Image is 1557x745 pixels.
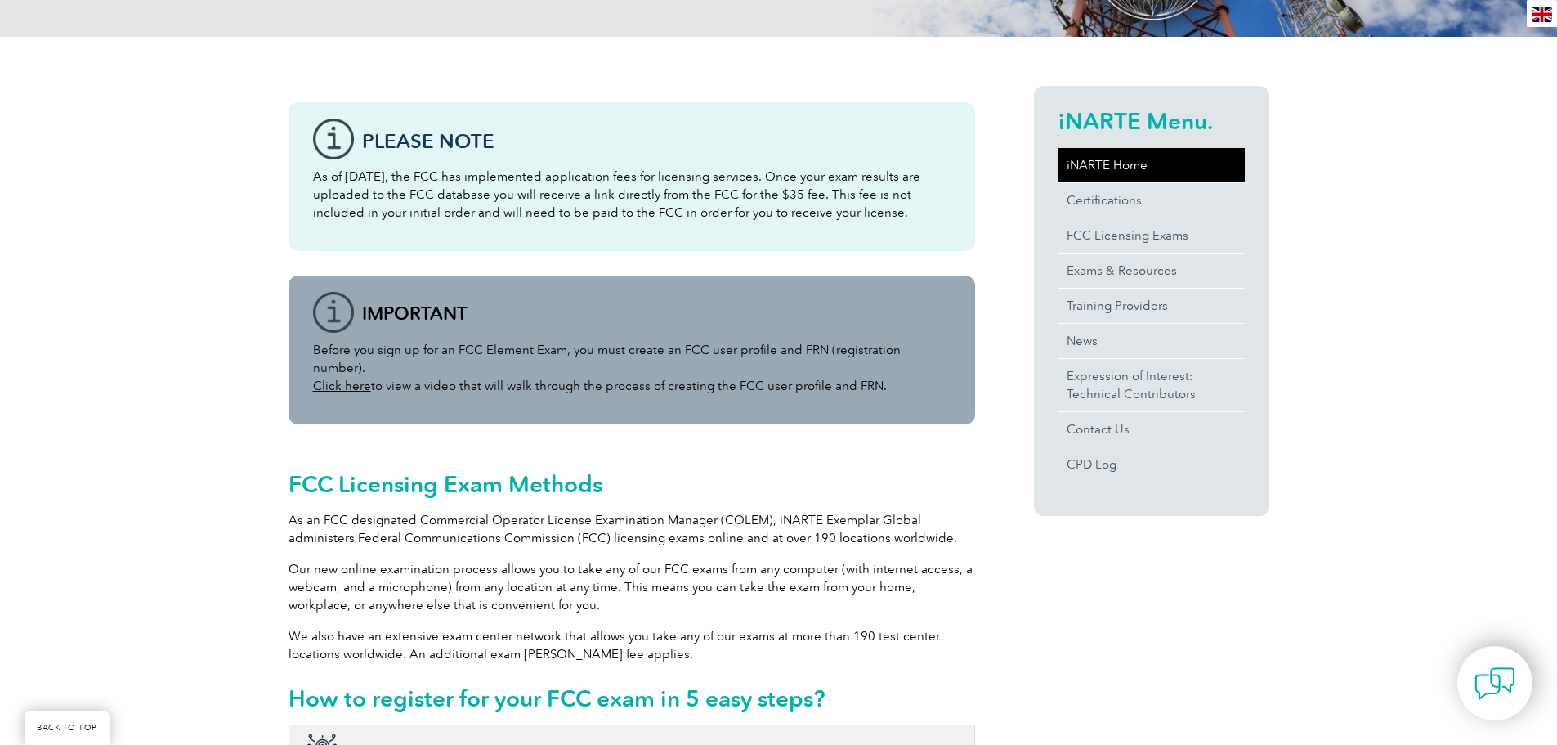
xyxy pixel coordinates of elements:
a: Exams & Resources [1058,254,1245,288]
p: As of [DATE], the FCC has implemented application fees for licensing services. Once your exam res... [313,168,951,222]
p: We also have an extensive exam center network that allows you take any of our exams at more than ... [289,627,975,663]
img: contact-chat.png [1474,663,1515,704]
a: Expression of Interest:Technical Contributors [1058,359,1245,411]
a: Contact Us [1058,412,1245,447]
p: Our new online examination process allows you to take any of our FCC exams from any computer (wit... [289,560,975,614]
h3: Please note [362,131,951,151]
h2: iNARTE Menu. [1058,108,1245,134]
p: As an FCC designated Commercial Operator License Examination Manager (COLEM), iNARTE Exemplar Glo... [289,511,975,547]
a: FCC Licensing Exams [1058,218,1245,253]
p: Before you sign up for an FCC Element Exam, you must create an FCC user profile and FRN (registra... [313,341,951,395]
img: en [1532,7,1552,22]
a: iNARTE Home [1058,148,1245,182]
a: BACK TO TOP [25,711,110,745]
a: Click here [313,379,371,393]
h2: How to register for your FCC exam in 5 easy steps? [289,685,975,711]
a: CPD Log [1058,447,1245,482]
a: News [1058,324,1245,358]
a: Training Providers [1058,289,1245,323]
a: Certifications [1058,183,1245,218]
h2: FCC Licensing Exam Methods [289,471,975,497]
